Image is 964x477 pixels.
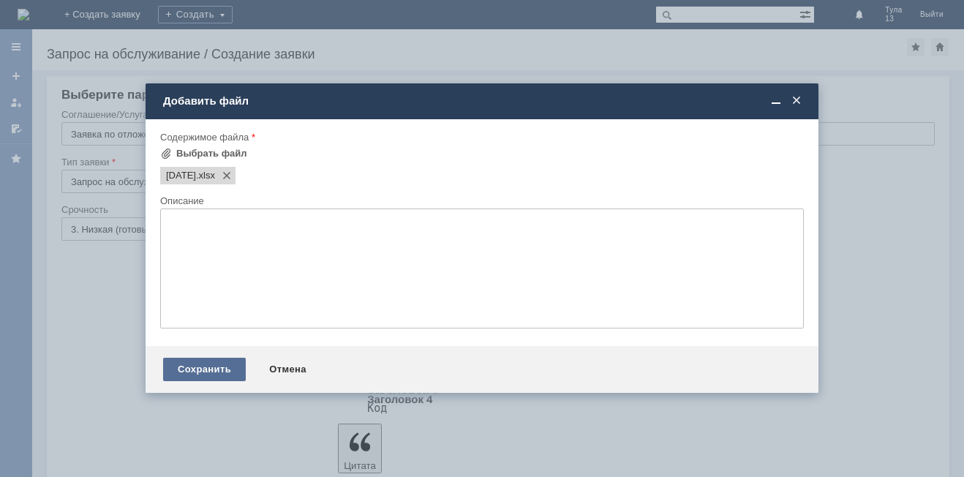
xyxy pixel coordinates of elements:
div: Добавить файл [163,94,804,108]
span: Свернуть (Ctrl + M) [769,94,783,108]
div: Здравствуйте, удалите отложенные чеки за [DATE] [6,6,214,29]
div: Описание [160,196,801,206]
span: 29.08.2025.xlsx [196,170,215,181]
div: Содержимое файла [160,132,801,142]
span: 29.08.2025.xlsx [166,170,196,181]
span: Закрыть [789,94,804,108]
div: Выбрать файл [176,148,247,159]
